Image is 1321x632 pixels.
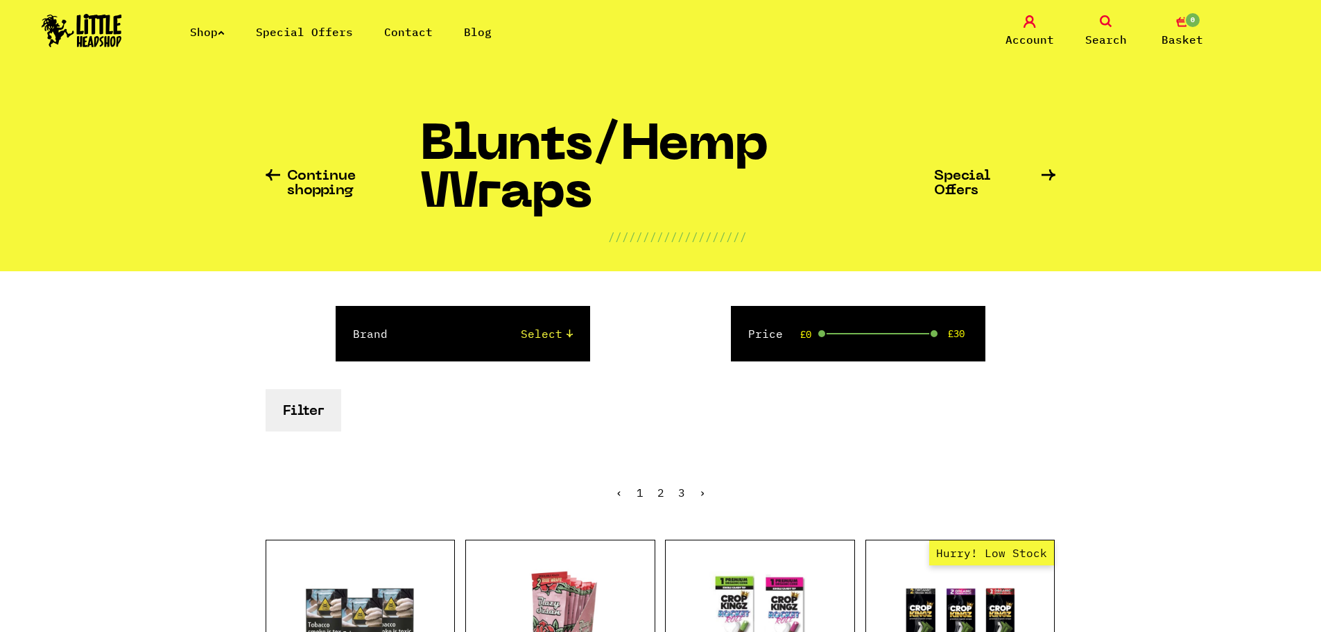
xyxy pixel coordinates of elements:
h1: Blunts/Hemp Wraps [420,123,935,228]
a: 0 Basket [1148,15,1217,48]
span: £0 [800,329,811,340]
span: 0 [1184,12,1201,28]
button: Filter [266,389,341,432]
a: Blog [464,25,492,39]
span: ‹ [616,486,623,499]
p: //////////////////// [608,228,747,245]
li: « Previous [616,487,623,498]
a: 2 [657,486,664,499]
a: 3 [678,486,685,499]
span: 1 [637,486,644,499]
span: Search [1085,31,1127,48]
a: Continue shopping [266,169,420,198]
a: Search [1071,15,1141,48]
a: Special Offers [934,169,1055,198]
span: £30 [948,328,965,339]
label: Brand [353,325,388,342]
span: Hurry! Low Stock [929,540,1054,565]
a: Contact [384,25,433,39]
a: Next » [699,486,706,499]
a: Special Offers [256,25,353,39]
label: Price [748,325,783,342]
img: Little Head Shop Logo [42,14,122,47]
span: Account [1005,31,1054,48]
a: Shop [190,25,225,39]
span: Basket [1162,31,1203,48]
